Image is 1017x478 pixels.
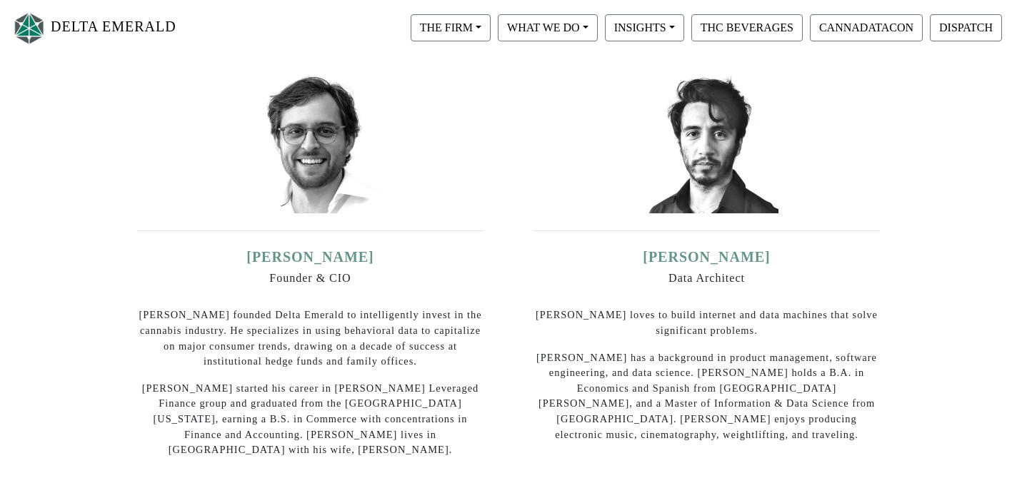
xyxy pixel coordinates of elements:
[246,249,374,265] a: [PERSON_NAME]
[643,249,771,265] a: [PERSON_NAME]
[930,14,1002,41] button: DISPATCH
[411,14,491,41] button: THE FIRM
[636,71,778,213] img: david
[605,14,684,41] button: INSIGHTS
[810,14,923,41] button: CANNADATACON
[691,14,803,41] button: THC BEVERAGES
[137,307,484,369] p: [PERSON_NAME] founded Delta Emerald to intelligently invest in the cannabis industry. He speciali...
[926,21,1006,33] a: DISPATCH
[11,9,47,47] img: Logo
[137,271,484,285] h6: Founder & CIO
[533,307,880,338] p: [PERSON_NAME] loves to build internet and data machines that solve significant problems.
[137,381,484,458] p: [PERSON_NAME] started his career in [PERSON_NAME] Leveraged Finance group and graduated from the ...
[806,21,926,33] a: CANNADATACON
[533,271,880,285] h6: Data Architect
[498,14,598,41] button: WHAT WE DO
[239,71,382,213] img: ian
[11,6,176,51] a: DELTA EMERALD
[533,350,880,443] p: [PERSON_NAME] has a background in product management, software engineering, and data science. [PE...
[688,21,806,33] a: THC BEVERAGES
